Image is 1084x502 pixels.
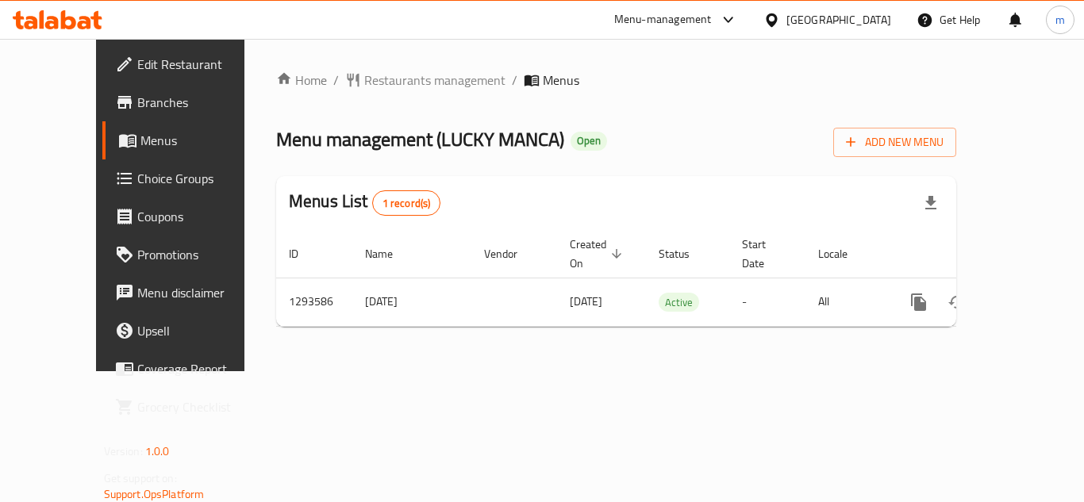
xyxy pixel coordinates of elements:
[102,121,277,159] a: Menus
[137,93,264,112] span: Branches
[137,169,264,188] span: Choice Groups
[137,55,264,74] span: Edit Restaurant
[276,71,327,90] a: Home
[140,131,264,150] span: Menus
[102,236,277,274] a: Promotions
[276,71,956,90] nav: breadcrumb
[102,274,277,312] a: Menu disclaimer
[102,197,277,236] a: Coupons
[729,278,805,326] td: -
[887,230,1065,278] th: Actions
[900,283,938,321] button: more
[570,291,602,312] span: [DATE]
[345,71,505,90] a: Restaurants management
[846,132,944,152] span: Add New Menu
[102,350,277,388] a: Coverage Report
[570,235,627,273] span: Created On
[352,278,471,326] td: [DATE]
[571,132,607,151] div: Open
[137,359,264,378] span: Coverage Report
[742,235,786,273] span: Start Date
[786,11,891,29] div: [GEOGRAPHIC_DATA]
[365,244,413,263] span: Name
[571,134,607,148] span: Open
[938,283,976,321] button: Change Status
[484,244,538,263] span: Vendor
[137,397,264,416] span: Grocery Checklist
[102,83,277,121] a: Branches
[276,230,1065,327] table: enhanced table
[818,244,868,263] span: Locale
[104,468,177,489] span: Get support on:
[614,10,712,29] div: Menu-management
[833,128,956,157] button: Add New Menu
[137,207,264,226] span: Coupons
[912,184,950,222] div: Export file
[102,159,277,197] a: Choice Groups
[364,71,505,90] span: Restaurants management
[373,196,440,211] span: 1 record(s)
[145,441,170,462] span: 1.0.0
[102,312,277,350] a: Upsell
[276,121,564,157] span: Menu management ( LUCKY MANCA )
[805,278,887,326] td: All
[289,244,319,263] span: ID
[1055,11,1065,29] span: m
[137,283,264,302] span: Menu disclaimer
[659,293,699,312] div: Active
[289,190,440,216] h2: Menus List
[102,45,277,83] a: Edit Restaurant
[372,190,441,216] div: Total records count
[137,321,264,340] span: Upsell
[543,71,579,90] span: Menus
[659,244,710,263] span: Status
[104,441,143,462] span: Version:
[276,278,352,326] td: 1293586
[137,245,264,264] span: Promotions
[512,71,517,90] li: /
[659,293,699,312] span: Active
[333,71,339,90] li: /
[102,388,277,426] a: Grocery Checklist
